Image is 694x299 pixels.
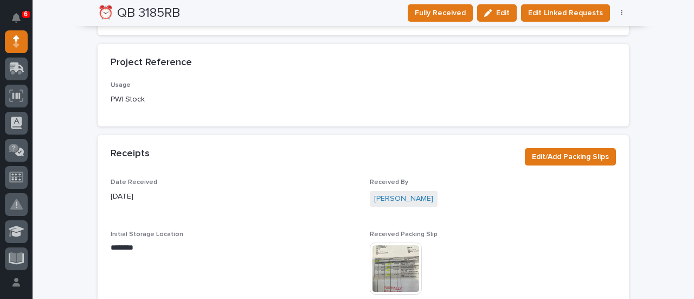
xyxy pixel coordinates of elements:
span: Usage [111,82,131,88]
div: Notifications6 [14,13,28,30]
p: 6 [24,10,28,18]
button: Edit/Add Packing Slips [525,148,616,166]
button: Fully Received [408,4,473,22]
p: [DATE] [111,191,357,202]
span: Received By [370,179,408,186]
span: Initial Storage Location [111,231,183,238]
span: Fully Received [415,7,466,20]
p: PWI Stock [111,94,616,105]
h2: ⏰ QB 3185RB [98,5,180,21]
span: Edit/Add Packing Slips [532,150,609,163]
h2: Receipts [111,148,150,160]
h2: Project Reference [111,57,192,69]
span: Received Packing Slip [370,231,438,238]
span: Date Received [111,179,157,186]
span: Edit [496,8,510,18]
button: Edit [477,4,517,22]
a: [PERSON_NAME] [374,193,433,205]
button: Edit Linked Requests [521,4,610,22]
button: Notifications [5,7,28,29]
span: Edit Linked Requests [528,7,603,20]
